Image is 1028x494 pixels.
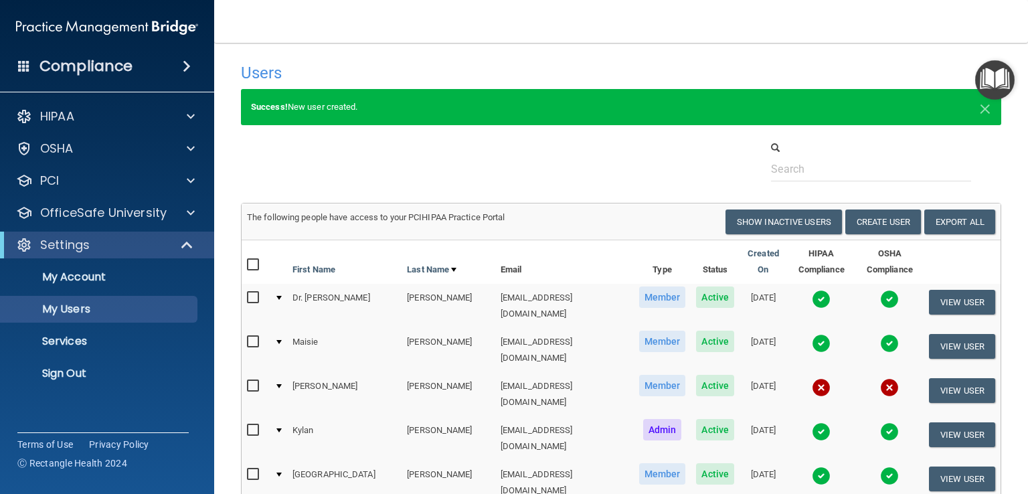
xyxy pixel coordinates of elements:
span: Active [696,419,734,440]
a: Created On [745,246,782,278]
img: tick.e7d51cea.svg [880,290,899,309]
img: tick.e7d51cea.svg [880,467,899,485]
td: Maisie [287,328,402,372]
span: Member [639,375,686,396]
button: Open Resource Center [975,60,1015,100]
span: Active [696,463,734,485]
td: [PERSON_NAME] [402,328,495,372]
p: Services [9,335,191,348]
button: Create User [845,210,921,234]
span: The following people have access to your PCIHIPAA Practice Portal [247,212,505,222]
p: OfficeSafe University [40,205,167,221]
th: Email [495,240,634,284]
span: Ⓒ Rectangle Health 2024 [17,457,127,470]
button: View User [929,378,995,403]
td: [DATE] [740,284,787,328]
p: Sign Out [9,367,191,380]
p: My Account [9,270,191,284]
a: Terms of Use [17,438,73,451]
button: Close [979,99,991,115]
td: [PERSON_NAME] [402,416,495,461]
p: OSHA [40,141,74,157]
a: OSHA [16,141,195,157]
th: Status [691,240,740,284]
a: OfficeSafe University [16,205,195,221]
img: tick.e7d51cea.svg [812,290,831,309]
h4: Compliance [39,57,133,76]
button: Show Inactive Users [725,210,842,234]
p: PCI [40,173,59,189]
img: tick.e7d51cea.svg [812,467,831,485]
img: tick.e7d51cea.svg [812,422,831,441]
p: HIPAA [40,108,74,125]
span: × [979,94,991,120]
span: Member [639,286,686,308]
td: [DATE] [740,372,787,416]
iframe: Drift Widget Chat Controller [961,426,1012,477]
td: [EMAIL_ADDRESS][DOMAIN_NAME] [495,416,634,461]
a: Settings [16,237,194,253]
th: Type [634,240,691,284]
td: Kylan [287,416,402,461]
img: PMB logo [16,14,198,41]
a: Export All [924,210,995,234]
span: Admin [643,419,682,440]
input: Search [771,157,971,181]
th: HIPAA Compliance [787,240,856,284]
p: Settings [40,237,90,253]
td: [EMAIL_ADDRESS][DOMAIN_NAME] [495,328,634,372]
span: Member [639,331,686,352]
button: View User [929,467,995,491]
strong: Success! [251,102,288,112]
img: tick.e7d51cea.svg [880,334,899,353]
td: [EMAIL_ADDRESS][DOMAIN_NAME] [495,372,634,416]
a: Privacy Policy [89,438,149,451]
button: View User [929,422,995,447]
div: New user created. [241,89,1001,125]
button: View User [929,290,995,315]
span: Active [696,375,734,396]
a: Last Name [407,262,456,278]
a: PCI [16,173,195,189]
td: [PERSON_NAME] [287,372,402,416]
td: Dr. [PERSON_NAME] [287,284,402,328]
img: tick.e7d51cea.svg [812,334,831,353]
a: First Name [292,262,335,278]
button: View User [929,334,995,359]
span: Member [639,463,686,485]
td: [DATE] [740,416,787,461]
span: Active [696,331,734,352]
p: My Users [9,303,191,316]
td: [EMAIL_ADDRESS][DOMAIN_NAME] [495,284,634,328]
td: [PERSON_NAME] [402,372,495,416]
a: HIPAA [16,108,195,125]
img: tick.e7d51cea.svg [880,422,899,441]
img: cross.ca9f0e7f.svg [812,378,831,397]
th: OSHA Compliance [856,240,924,284]
td: [PERSON_NAME] [402,284,495,328]
h4: Users [241,64,676,82]
td: [DATE] [740,328,787,372]
img: cross.ca9f0e7f.svg [880,378,899,397]
span: Active [696,286,734,308]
